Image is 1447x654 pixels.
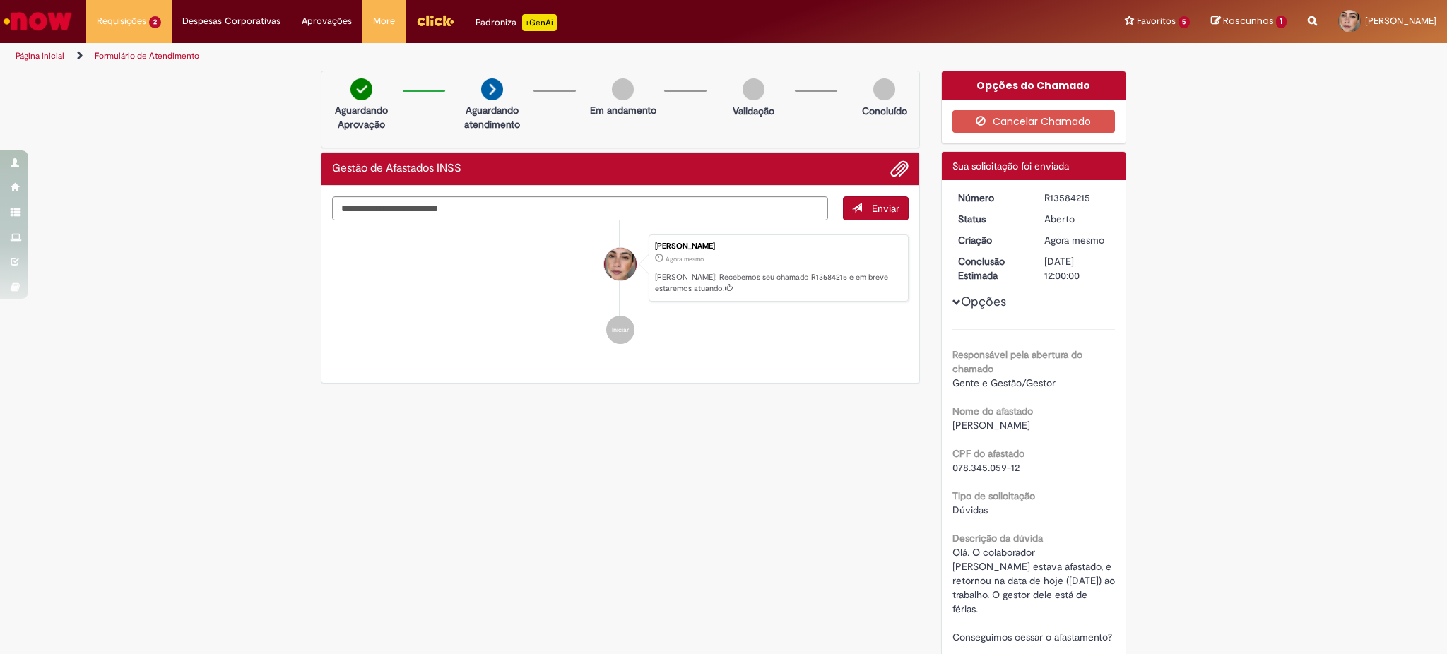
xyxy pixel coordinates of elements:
[416,10,454,31] img: click_logo_yellow_360x200.png
[952,447,1024,460] b: CPF do afastado
[655,242,901,251] div: [PERSON_NAME]
[862,104,907,118] p: Concluído
[947,212,1034,226] dt: Status
[332,196,828,220] textarea: Digite sua mensagem aqui...
[327,103,396,131] p: Aguardando Aprovação
[1223,14,1274,28] span: Rascunhos
[872,202,899,215] span: Enviar
[350,78,372,100] img: check-circle-green.png
[332,162,461,175] h2: Gestão de Afastados INSS Histórico de tíquete
[1044,191,1110,205] div: R13584215
[952,405,1033,417] b: Nome do afastado
[743,78,764,100] img: img-circle-grey.png
[1365,15,1436,27] span: [PERSON_NAME]
[332,234,909,302] li: Ariane Ruiz Amorim
[1179,16,1191,28] span: 5
[11,43,954,69] ul: Trilhas de página
[95,50,199,61] a: Formulário de Atendimento
[952,348,1082,375] b: Responsável pela abertura do chamado
[590,103,656,117] p: Em andamento
[604,248,637,280] div: Ariane Ruiz Amorim
[1044,254,1110,283] div: [DATE] 12:00:00
[332,220,909,359] ul: Histórico de tíquete
[952,504,988,516] span: Dúvidas
[1276,16,1287,28] span: 1
[666,255,704,263] span: Agora mesmo
[1211,15,1287,28] a: Rascunhos
[952,489,1035,502] b: Tipo de solicitação
[952,376,1056,389] span: Gente e Gestão/Gestor
[947,254,1034,283] dt: Conclusão Estimada
[373,14,395,28] span: More
[149,16,161,28] span: 2
[476,14,557,31] div: Padroniza
[1044,234,1104,246] span: Agora mesmo
[1,7,74,35] img: ServiceNow
[97,14,146,28] span: Requisições
[843,196,909,220] button: Enviar
[458,103,526,131] p: Aguardando atendimento
[890,160,909,178] button: Adicionar anexos
[942,71,1126,100] div: Opções do Chamado
[952,419,1030,432] span: [PERSON_NAME]
[947,191,1034,205] dt: Número
[733,104,774,118] p: Validação
[1044,212,1110,226] div: Aberto
[302,14,352,28] span: Aprovações
[612,78,634,100] img: img-circle-grey.png
[947,233,1034,247] dt: Criação
[1137,14,1176,28] span: Favoritos
[655,272,901,294] p: [PERSON_NAME]! Recebemos seu chamado R13584215 e em breve estaremos atuando.
[1044,234,1104,246] time: 01/10/2025 08:46:31
[16,50,64,61] a: Página inicial
[952,110,1116,133] button: Cancelar Chamado
[873,78,895,100] img: img-circle-grey.png
[1044,233,1110,247] div: 01/10/2025 08:46:31
[522,14,557,31] p: +GenAi
[952,461,1020,474] span: 078.345.059-12
[182,14,280,28] span: Despesas Corporativas
[481,78,503,100] img: arrow-next.png
[952,532,1043,545] b: Descrição da dúvida
[952,160,1069,172] span: Sua solicitação foi enviada
[666,255,704,263] time: 01/10/2025 08:46:31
